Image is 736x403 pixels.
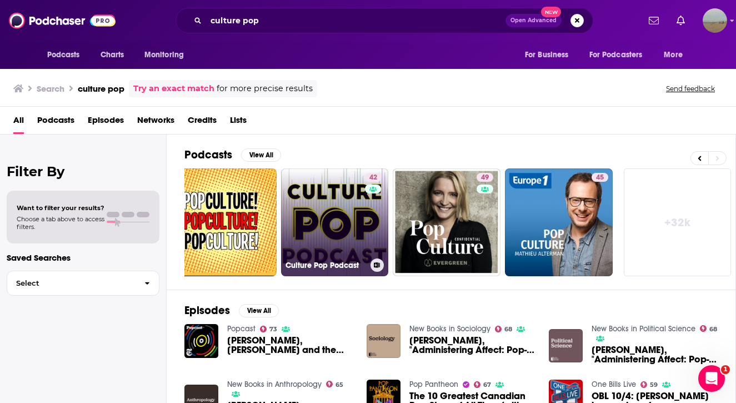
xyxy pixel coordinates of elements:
img: Daniel White, "Administering Affect: Pop-Culture Japan and the Politics of Anxiety" (Stanford UP,... [549,329,583,363]
h2: Podcasts [184,148,232,162]
span: 68 [504,327,512,332]
span: Podcasts [47,47,80,63]
span: [PERSON_NAME], [PERSON_NAME] and the Fight to Be ‘Main Pop Girl’ [227,336,353,355]
a: New Books in Political Science [592,324,695,334]
a: EpisodesView All [184,304,279,317]
span: for more precise results [217,82,313,95]
h2: Episodes [184,304,230,317]
a: New Books in Sociology [409,324,490,334]
a: Daniel White, "Administering Affect: Pop-Culture Japan and the Politics of Anxiety" (Stanford UP,... [592,345,718,364]
img: Daniel White, "Administering Affect: Pop-Culture Japan and the Politics of Anxiety" (Stanford UP,... [367,324,400,358]
button: open menu [582,44,659,66]
button: open menu [137,44,198,66]
span: For Podcasters [589,47,643,63]
a: 49 [477,173,493,182]
a: Show notifications dropdown [672,11,689,30]
a: Tate McRae, Dua Lipa and the Fight to Be ‘Main Pop Girl’ [227,336,353,355]
button: Select [7,271,159,296]
span: 45 [596,172,604,183]
h3: Search [37,83,64,94]
span: 67 [483,382,491,387]
span: Select [7,280,136,287]
button: Send feedback [663,84,718,93]
span: [PERSON_NAME], "Administering Affect: Pop-Culture Japan and the Politics of Anxiety" (Stanford UP... [592,345,718,364]
span: Open Advanced [510,18,557,23]
span: 59 [650,382,658,387]
div: Search podcasts, credits, & more... [176,8,593,33]
a: PodcastsView All [184,148,281,162]
span: [PERSON_NAME], "Administering Affect: Pop-Culture Japan and the Politics of Anxiety" (Stanford UP... [409,336,535,355]
a: 42 [365,173,382,182]
a: Show notifications dropdown [644,11,663,30]
button: Open AdvancedNew [505,14,562,27]
a: Charts [93,44,131,66]
img: Tate McRae, Dua Lipa and the Fight to Be ‘Main Pop Girl’ [184,324,218,358]
a: 42Culture Pop Podcast [281,168,389,276]
a: Daniel White, "Administering Affect: Pop-Culture Japan and the Politics of Anxiety" (Stanford UP,... [409,336,535,355]
button: open menu [39,44,94,66]
a: Episodes [88,111,124,134]
span: For Business [525,47,569,63]
span: 49 [481,172,489,183]
a: Try an exact match [133,82,214,95]
h2: Filter By [7,163,159,180]
a: New Books in Anthropology [227,380,322,389]
button: open menu [517,44,583,66]
a: Podcasts [37,111,74,134]
button: View All [241,148,281,162]
a: Credits [188,111,217,134]
span: New [541,7,561,17]
button: Show profile menu [703,8,727,33]
span: 68 [709,327,717,332]
button: View All [239,304,279,317]
a: +32k [624,168,732,276]
span: 42 [369,172,377,183]
p: Saved Searches [7,252,159,263]
a: 49 [393,168,500,276]
a: 68 [495,326,513,332]
img: Podchaser - Follow, Share and Rate Podcasts [9,10,116,31]
span: Monitoring [144,47,184,63]
a: Lists [230,111,247,134]
a: Pop Pantheon [409,380,458,389]
button: open menu [656,44,697,66]
span: 73 [269,327,277,332]
a: 45 [592,173,608,182]
a: 67 [474,381,492,388]
a: 68 [700,325,718,332]
input: Search podcasts, credits, & more... [206,12,505,29]
span: Charts [101,47,124,63]
span: Want to filter your results? [17,204,104,212]
img: User Profile [703,8,727,33]
a: One Bills Live [592,380,636,389]
a: 59 [640,381,658,388]
span: Choose a tab above to access filters. [17,215,104,231]
span: 1 [721,365,730,374]
a: 45 [505,168,613,276]
a: All [13,111,24,134]
span: Logged in as shenderson [703,8,727,33]
a: Popcast [227,324,256,334]
a: Networks [137,111,174,134]
span: More [664,47,683,63]
iframe: Intercom live chat [698,365,725,392]
h3: Culture Pop Podcast [286,261,366,270]
span: 65 [336,382,343,387]
a: 73 [260,326,278,332]
a: 65 [326,381,344,387]
h3: culture pop [78,83,124,94]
